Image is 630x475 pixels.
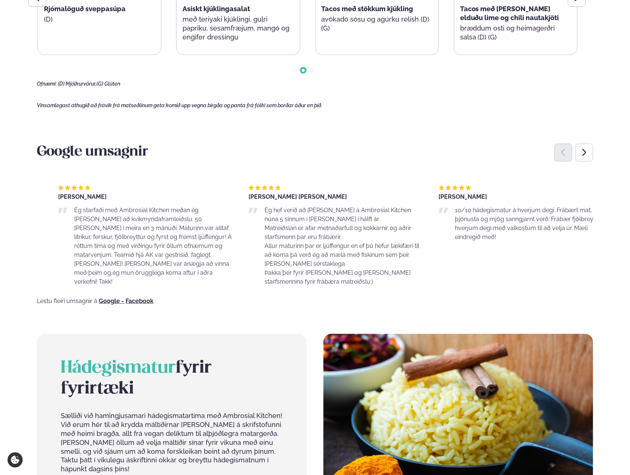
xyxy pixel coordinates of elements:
p: avókadó sósu og agúrku relish (D) (G) [322,15,433,33]
span: Ég starfaði með Ambrosial Kitchen meðan ég [PERSON_NAME] að kvikmyndaframleiðslu. 50 [PERSON_NAME... [74,207,232,285]
span: Go to slide 1 [302,69,305,72]
h2: fyrir fyrirtæki [61,358,283,399]
span: Tacos með stökkum kjúkling [322,5,414,13]
span: Vinsamlegast athugið að frávik frá matseðlinum geta komið upp vegna birgða og panta frá fólki sem... [37,102,322,108]
span: 10/10 hádegismatur á hverjum degi. Frábært mat, þjónusta og mjög sanngjarnt verð. Frábær fjölbrey... [455,207,605,240]
span: Lestu fleiri umsagnir á [37,297,97,305]
span: Ofnæmi: [37,81,57,87]
div: Previous slide [554,144,572,162]
p: (D) [44,15,155,24]
span: Rjómalöguð sveppasúpa [44,5,126,13]
p: bræddum osti og heimagerðri salsa (D) (G) [460,24,571,42]
span: (G) Glúten [96,81,120,87]
div: [PERSON_NAME] [58,194,234,200]
p: Sælliði við hamingjusamari hádegismatartíma með Ambrosial Kitchen! Við erum hér til að krydda mál... [61,411,283,474]
p: Þakka þér fyrir [PERSON_NAME] og [PERSON_NAME] starfsmennina fyrir frábæra matreiðslu:) [265,268,424,286]
div: [PERSON_NAME] [PERSON_NAME] [248,194,424,200]
h3: Google umsagnir [37,143,593,161]
p: með teriyaki kjúklingi, gulri papriku, sesamfræjum, mangó og engifer dressingu [183,15,294,42]
span: Asískt kjúklingasalat [183,5,250,13]
p: Allur maturinn þar er ljúffengur en ef þú hefur tækifæri til að koma þá verð ég að mæla með fiski... [265,242,424,268]
div: Next slide [575,144,593,162]
a: Facebook [126,298,153,304]
div: [PERSON_NAME] [439,194,614,200]
a: Cookie settings [7,452,23,468]
span: (D) Mjólkurvörur, [58,81,96,87]
a: Google - [99,298,124,304]
span: Go to slide 2 [311,69,314,72]
span: Hádegismatur [61,360,175,376]
p: Matreiðslan er afar metnaðarfull og kokkarnir og aðrir starfsmenn þar eru frábærir. [265,224,424,242]
span: Tacos með [PERSON_NAME] elduðu lime og chili nautakjöti [460,5,559,22]
p: Ég hef verið að [PERSON_NAME] á Ambrosial Kitchen núna 5 sinnum í [PERSON_NAME] í hálft ár. [265,206,424,224]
